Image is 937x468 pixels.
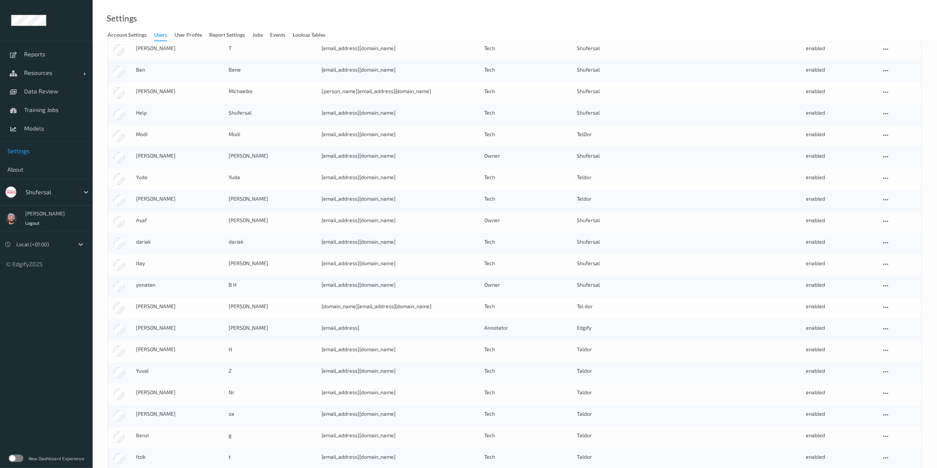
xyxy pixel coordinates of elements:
[136,88,223,95] div: [PERSON_NAME]
[484,389,572,396] div: Tech
[322,410,479,418] div: [EMAIL_ADDRESS][DOMAIN_NAME]
[806,367,876,375] div: enabled
[322,174,479,181] div: [EMAIL_ADDRESS][DOMAIN_NAME]
[577,324,708,332] div: Edgify
[322,88,479,95] div: [PERSON_NAME][EMAIL_ADDRESS][DOMAIN_NAME]
[322,45,479,52] div: [EMAIL_ADDRESS][DOMAIN_NAME]
[484,410,572,418] div: Tech
[229,324,316,332] div: [PERSON_NAME]
[806,389,876,396] div: enabled
[136,217,223,224] div: Asaf
[136,453,223,461] div: Itzik
[577,109,708,116] div: Shufersal
[229,195,316,202] div: [PERSON_NAME]
[229,453,316,461] div: t
[806,217,876,224] div: enabled
[229,174,316,181] div: Yuda
[806,432,876,439] div: enabled
[806,260,876,267] div: enabled
[806,109,876,116] div: enabled
[322,109,479,116] div: [EMAIL_ADDRESS][DOMAIN_NAME]
[136,238,223,245] div: dariak
[136,45,223,52] div: [PERSON_NAME]
[577,432,708,439] div: Taldor
[577,174,708,181] div: Teldor
[322,152,479,159] div: [EMAIL_ADDRESS][DOMAIN_NAME]
[209,30,252,40] a: Report Settings
[322,281,479,289] div: [EMAIL_ADDRESS][DOMAIN_NAME]
[484,281,572,289] div: Owner
[322,66,479,73] div: [EMAIL_ADDRESS][DOMAIN_NAME]
[322,303,479,310] div: [DOMAIN_NAME][EMAIL_ADDRESS][DOMAIN_NAME]
[577,238,708,245] div: Shufersal
[136,324,223,332] div: [PERSON_NAME]
[322,346,479,353] div: [EMAIL_ADDRESS][DOMAIN_NAME]
[293,30,333,40] a: Lookup Tables
[229,281,316,289] div: B H
[484,131,572,138] div: Tech
[136,303,223,310] div: [PERSON_NAME]
[293,31,325,40] div: Lookup Tables
[322,217,479,224] div: [EMAIL_ADDRESS][DOMAIN_NAME]
[806,410,876,418] div: enabled
[577,260,708,267] div: Shufersal
[484,238,572,245] div: Tech
[229,346,316,353] div: H
[136,281,223,289] div: yonatan
[484,109,572,116] div: Tech
[136,367,223,375] div: Yuval
[136,260,223,267] div: Itay
[136,389,223,396] div: [PERSON_NAME]
[484,303,572,310] div: Tech
[107,30,154,40] a: Account Settings
[484,217,572,224] div: Owner
[136,152,223,159] div: [PERSON_NAME]
[154,30,175,41] a: users
[577,410,708,418] div: Taldor
[577,281,708,289] div: Shufersal
[806,174,876,181] div: enabled
[577,152,708,159] div: Shufersal
[577,367,708,375] div: Taldor
[806,281,876,289] div: enabled
[229,88,316,95] div: Michaelke
[229,66,316,73] div: Bene
[484,346,572,353] div: Tech
[577,66,708,73] div: Shufersal
[322,131,479,138] div: [EMAIL_ADDRESS][DOMAIN_NAME]
[322,195,479,202] div: [EMAIL_ADDRESS][DOMAIN_NAME]
[229,152,316,159] div: [PERSON_NAME]
[229,303,316,310] div: [PERSON_NAME]
[229,367,316,375] div: 2
[484,432,572,439] div: Tech
[322,238,479,245] div: [EMAIL_ADDRESS][DOMAIN_NAME]
[229,45,316,52] div: T
[806,453,876,461] div: enabled
[577,389,708,396] div: Taldor
[229,238,316,245] div: dariak
[484,45,572,52] div: Tech
[322,432,479,439] div: [EMAIL_ADDRESS][DOMAIN_NAME]
[577,88,708,95] div: Shufersal
[484,88,572,95] div: Tech
[484,324,572,332] div: Annotator
[107,31,147,40] div: Account Settings
[806,303,876,310] div: enabled
[577,45,708,52] div: Shufersal
[252,31,263,40] div: Jobs
[209,31,245,40] div: Report Settings
[229,131,316,138] div: Modi
[806,238,876,245] div: enabled
[577,453,708,461] div: Taldor
[484,174,572,181] div: Tech
[577,195,708,202] div: Teldor
[136,174,223,181] div: Yuda
[154,31,167,41] div: users
[806,131,876,138] div: enabled
[806,346,876,353] div: enabled
[484,367,572,375] div: Tech
[229,109,316,116] div: Shufersal
[806,88,876,95] div: enabled
[229,410,316,418] div: za
[252,30,270,40] a: Jobs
